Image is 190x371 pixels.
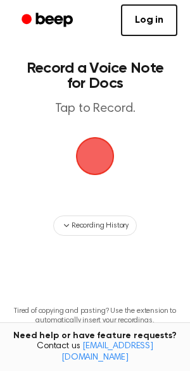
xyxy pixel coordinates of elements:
p: Tap to Record. [23,101,167,117]
a: Log in [121,4,177,36]
span: Contact us [8,341,182,363]
button: Recording History [53,216,137,236]
h1: Record a Voice Note for Docs [23,61,167,91]
p: Tired of copying and pasting? Use the extension to automatically insert your recordings. [10,307,180,325]
a: [EMAIL_ADDRESS][DOMAIN_NAME] [61,342,153,362]
a: Beep [13,8,84,33]
span: Recording History [72,220,129,231]
img: Beep Logo [76,137,114,175]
